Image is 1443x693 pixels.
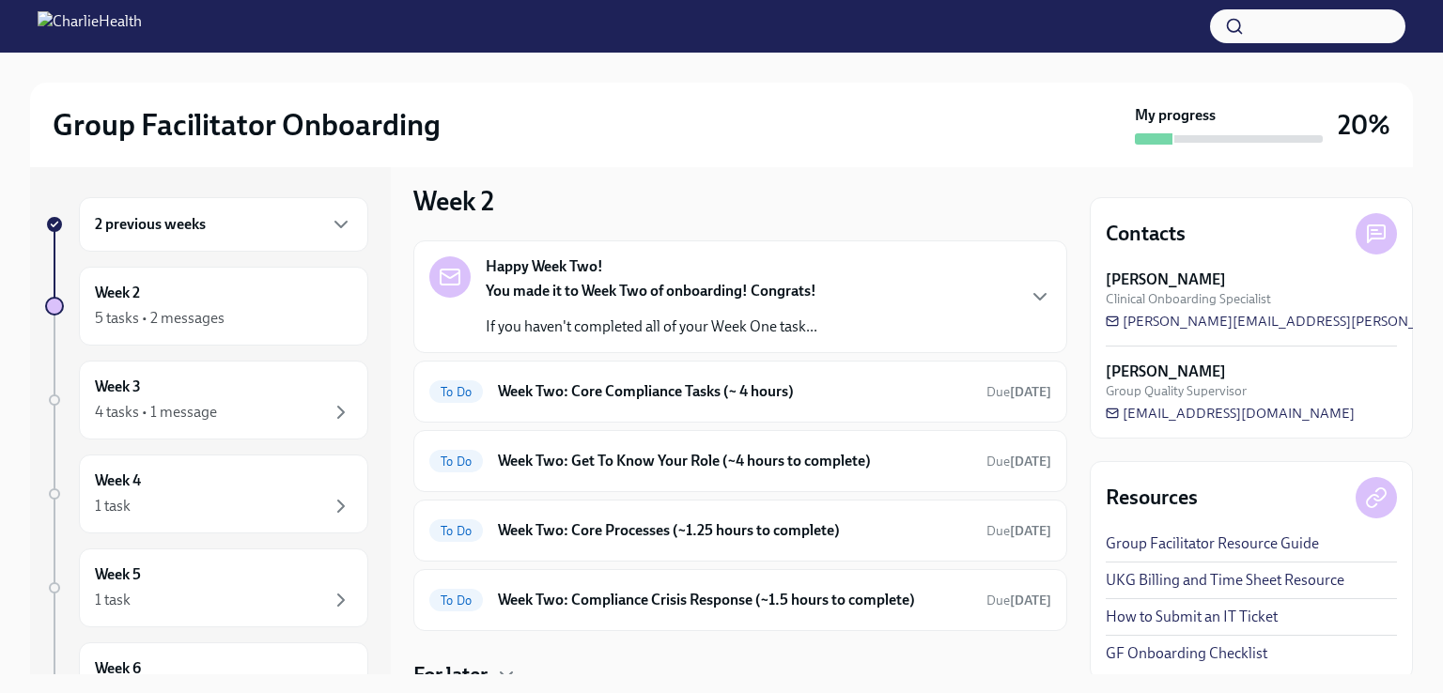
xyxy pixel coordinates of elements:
h6: Week Two: Core Compliance Tasks (~ 4 hours) [498,381,971,402]
a: To DoWeek Two: Core Processes (~1.25 hours to complete)Due[DATE] [429,516,1051,546]
h6: Week 2 [95,283,140,303]
span: September 29th, 2025 09:00 [986,453,1051,470]
a: UKG Billing and Time Sheet Resource [1106,570,1344,591]
div: 2 previous weeks [79,197,368,252]
strong: Happy Week Two! [486,256,603,277]
strong: [DATE] [1010,384,1051,400]
h6: Week 4 [95,470,141,491]
h2: Group Facilitator Onboarding [53,106,441,144]
span: September 29th, 2025 09:00 [986,592,1051,609]
h6: 2 previous weeks [95,214,206,235]
p: If you haven't completed all of your Week One task... [486,316,817,337]
a: Week 41 task [45,454,368,533]
a: To DoWeek Two: Core Compliance Tasks (~ 4 hours)Due[DATE] [429,377,1051,407]
span: Clinical Onboarding Specialist [1106,290,1271,308]
a: Group Facilitator Resource Guide [1106,533,1319,554]
strong: My progress [1135,105,1216,126]
strong: [DATE] [1010,454,1051,470]
h4: For later [413,661,488,689]
h6: Week 6 [95,658,141,679]
span: Due [986,384,1051,400]
h6: Week Two: Core Processes (~1.25 hours to complete) [498,520,971,541]
div: 1 task [95,590,131,610]
a: [EMAIL_ADDRESS][DOMAIN_NAME] [1106,404,1355,423]
div: 4 tasks • 1 message [95,402,217,423]
a: To DoWeek Two: Compliance Crisis Response (~1.5 hours to complete)Due[DATE] [429,585,1051,615]
h6: Week Two: Compliance Crisis Response (~1.5 hours to complete) [498,590,971,610]
strong: [DATE] [1010,593,1051,608]
a: GF Onboarding Checklist [1106,643,1267,664]
span: To Do [429,524,483,538]
span: To Do [429,454,483,469]
a: Week 25 tasks • 2 messages [45,267,368,346]
span: To Do [429,593,483,608]
a: Week 51 task [45,548,368,627]
h3: 20% [1338,108,1390,142]
strong: [PERSON_NAME] [1106,269,1226,290]
div: 5 tasks • 2 messages [95,308,225,329]
h4: Contacts [1106,220,1186,248]
span: Due [986,593,1051,608]
a: How to Submit an IT Ticket [1106,607,1278,627]
img: CharlieHealth [38,11,142,41]
h3: Week 2 [413,184,494,218]
strong: [PERSON_NAME] [1106,362,1226,382]
a: To DoWeek Two: Get To Know Your Role (~4 hours to complete)Due[DATE] [429,446,1051,476]
div: For later [413,661,1067,689]
span: Due [986,523,1051,539]
h6: Week Two: Get To Know Your Role (~4 hours to complete) [498,451,971,471]
span: Due [986,454,1051,470]
span: Group Quality Supervisor [1106,382,1247,400]
h6: Week 5 [95,564,141,585]
span: To Do [429,385,483,399]
h4: Resources [1106,484,1198,512]
a: Week 34 tasks • 1 message [45,361,368,439]
div: 1 task [95,496,131,516]
span: September 29th, 2025 09:00 [986,383,1051,401]
strong: You made it to Week Two of onboarding! Congrats! [486,282,816,300]
h6: Week 3 [95,377,141,397]
span: September 29th, 2025 09:00 [986,522,1051,540]
strong: [DATE] [1010,523,1051,539]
